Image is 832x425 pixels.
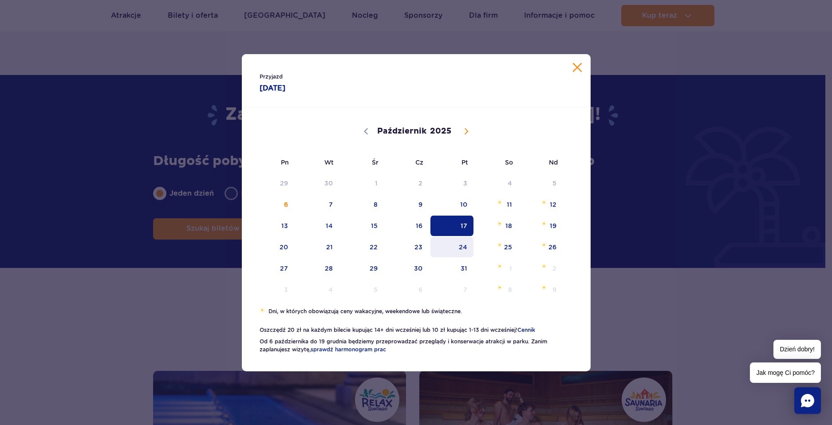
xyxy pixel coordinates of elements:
[340,194,385,215] span: Październik 8, 2025
[295,279,340,300] span: Listopad 4, 2025
[474,152,519,173] span: So
[474,258,519,279] span: Listopad 1, 2025
[340,258,385,279] span: Październik 29, 2025
[430,173,474,193] span: Październik 3, 2025
[519,258,564,279] span: Listopad 2, 2025
[519,237,564,257] span: Październik 26, 2025
[340,173,385,193] span: Październik 1, 2025
[519,152,564,173] span: Nd
[251,216,296,236] span: Październik 13, 2025
[340,279,385,300] span: Listopad 5, 2025
[773,340,821,359] span: Dzień dobry!
[385,173,430,193] span: Październik 2, 2025
[430,237,474,257] span: Październik 24, 2025
[251,258,296,279] span: Październik 27, 2025
[517,327,535,333] a: Cennik
[385,152,430,173] span: Cz
[295,152,340,173] span: Wt
[519,216,564,236] span: Październik 19, 2025
[573,63,582,72] button: Zamknij kalendarz
[474,237,519,257] span: Październik 25, 2025
[260,83,398,94] strong: [DATE]
[430,216,474,236] span: Październik 17, 2025
[385,194,430,215] span: Październik 9, 2025
[251,152,296,173] span: Pn
[260,72,398,81] span: Przyjazd
[251,237,296,257] span: Październik 20, 2025
[340,216,385,236] span: Październik 15, 2025
[295,237,340,257] span: Październik 21, 2025
[385,279,430,300] span: Listopad 6, 2025
[251,194,296,215] span: Październik 6, 2025
[474,279,519,300] span: Listopad 8, 2025
[385,258,430,279] span: Październik 30, 2025
[260,307,573,315] li: Dni, w których obowiązują ceny wakacyjne, weekendowe lub świąteczne.
[295,258,340,279] span: Październik 28, 2025
[385,237,430,257] span: Październik 23, 2025
[385,216,430,236] span: Październik 16, 2025
[340,237,385,257] span: Październik 22, 2025
[430,258,474,279] span: Październik 31, 2025
[251,173,296,193] span: Wrzesień 29, 2025
[474,173,519,193] span: Październik 4, 2025
[251,279,296,300] span: Listopad 3, 2025
[519,194,564,215] span: Październik 12, 2025
[295,173,340,193] span: Wrzesień 30, 2025
[340,152,385,173] span: Śr
[750,362,821,383] span: Jak mogę Ci pomóc?
[430,152,474,173] span: Pt
[430,194,474,215] span: Październik 10, 2025
[260,338,573,354] li: Od 6 października do 19 grudnia będziemy przeprowadzać przeglądy i konserwacje atrakcji w parku. ...
[295,216,340,236] span: Październik 14, 2025
[794,387,821,414] div: Chat
[311,346,386,353] a: sprawdź harmonogram prac
[474,194,519,215] span: Październik 11, 2025
[519,173,564,193] span: Październik 5, 2025
[474,216,519,236] span: Październik 18, 2025
[260,326,573,334] li: Oszczędź 20 zł na każdym bilecie kupując 14+ dni wcześniej lub 10 zł kupując 1-13 dni wcześniej!
[519,279,564,300] span: Listopad 9, 2025
[430,279,474,300] span: Listopad 7, 2025
[295,194,340,215] span: Październik 7, 2025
